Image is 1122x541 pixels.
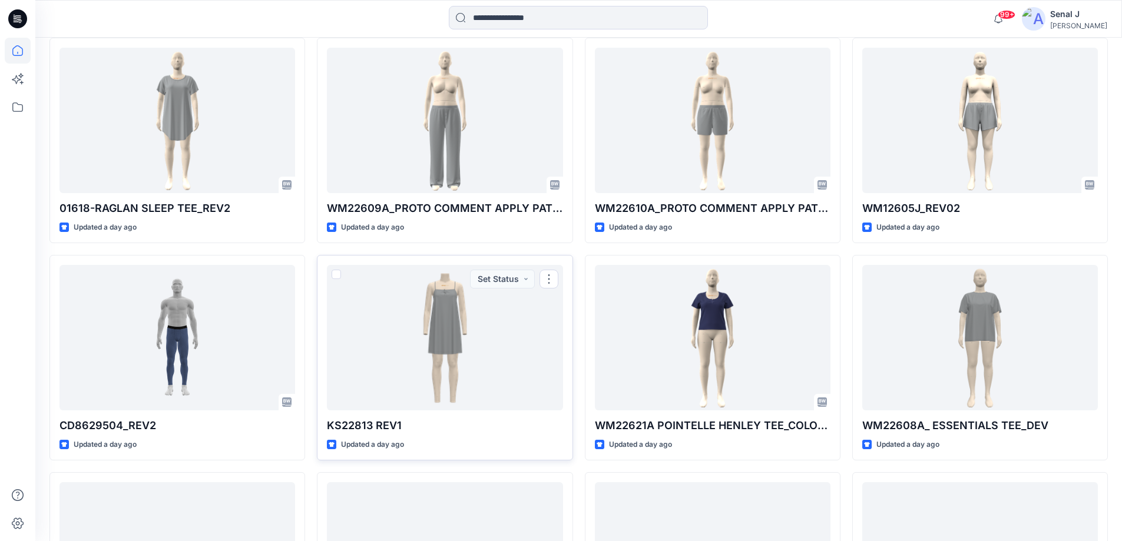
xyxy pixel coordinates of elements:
p: WM12605J_REV02 [862,200,1098,217]
p: Updated a day ago [74,221,137,234]
a: WM22610A_PROTO COMMENT APPLY PATTERN_REV1 [595,48,830,193]
p: Updated a day ago [609,439,672,451]
p: Updated a day ago [876,439,939,451]
a: CD8629504_REV2 [59,265,295,410]
p: KS22813 REV1 [327,417,562,434]
p: Updated a day ago [876,221,939,234]
p: Updated a day ago [341,439,404,451]
div: Senal J [1050,7,1107,21]
a: WM22608A_ ESSENTIALS TEE_DEV [862,265,1098,410]
a: WM22621A POINTELLE HENLEY TEE_COLORWAY_REV6 [595,265,830,410]
a: WM12605J_REV02 [862,48,1098,193]
p: WM22608A_ ESSENTIALS TEE_DEV [862,417,1098,434]
p: WM22609A_PROTO COMMENT APPLY PATTERN_REV1 [327,200,562,217]
p: CD8629504_REV2 [59,417,295,434]
p: WM22621A POINTELLE HENLEY TEE_COLORWAY_REV6 [595,417,830,434]
p: Updated a day ago [341,221,404,234]
div: [PERSON_NAME] [1050,21,1107,30]
a: KS22813 REV1 [327,265,562,410]
span: 99+ [998,10,1015,19]
p: Updated a day ago [74,439,137,451]
img: avatar [1022,7,1045,31]
p: 01618-RAGLAN SLEEP TEE_REV2 [59,200,295,217]
a: WM22609A_PROTO COMMENT APPLY PATTERN_REV1 [327,48,562,193]
a: 01618-RAGLAN SLEEP TEE_REV2 [59,48,295,193]
p: Updated a day ago [609,221,672,234]
p: WM22610A_PROTO COMMENT APPLY PATTERN_REV1 [595,200,830,217]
